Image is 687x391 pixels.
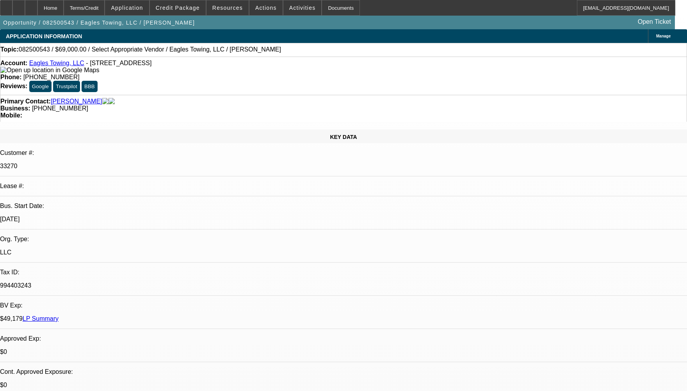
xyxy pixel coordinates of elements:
[111,5,143,11] span: Application
[212,5,243,11] span: Resources
[23,74,80,80] span: [PHONE_NUMBER]
[0,112,22,119] strong: Mobile:
[82,81,98,92] button: BBB
[0,67,99,73] a: View Google Maps
[249,0,283,15] button: Actions
[102,98,109,105] img: facebook-icon.png
[3,20,195,26] span: Opportunity / 082500543 / Eagles Towing, LLC / [PERSON_NAME]
[0,60,27,66] strong: Account:
[86,60,151,66] span: - [STREET_ADDRESS]
[150,0,206,15] button: Credit Package
[19,46,281,53] span: 082500543 / $69,000.00 / Select Appropriate Vendor / Eagles Towing, LLC / [PERSON_NAME]
[0,105,30,112] strong: Business:
[109,98,115,105] img: linkedin-icon.png
[0,98,51,105] strong: Primary Contact:
[330,134,357,140] span: KEY DATA
[105,0,149,15] button: Application
[656,34,671,38] span: Manage
[0,67,99,74] img: Open up location in Google Maps
[29,60,84,66] a: Eagles Towing, LLC
[32,105,88,112] span: [PHONE_NUMBER]
[23,315,59,322] a: LP Summary
[29,81,52,92] button: Google
[0,74,21,80] strong: Phone:
[283,0,322,15] button: Activities
[53,81,80,92] button: Trustpilot
[6,33,82,39] span: APPLICATION INFORMATION
[289,5,316,11] span: Activities
[255,5,277,11] span: Actions
[0,83,27,89] strong: Reviews:
[156,5,200,11] span: Credit Package
[51,98,102,105] a: [PERSON_NAME]
[206,0,249,15] button: Resources
[0,46,19,53] strong: Topic:
[635,15,674,28] a: Open Ticket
